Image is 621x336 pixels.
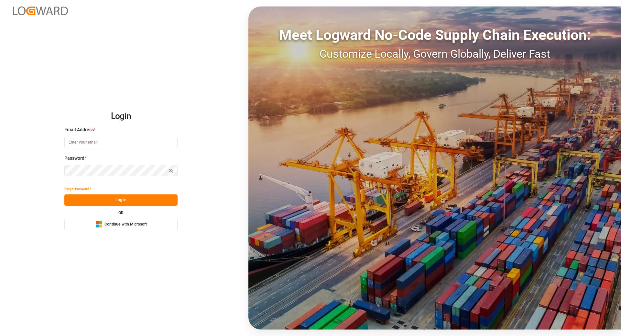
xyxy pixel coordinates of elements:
span: Email Address [64,126,94,133]
button: Continue with Microsoft [64,219,178,230]
span: Continue with Microsoft [104,222,147,227]
img: Logward_new_orange.png [13,6,68,15]
small: OR [118,211,124,215]
input: Enter your email [64,137,178,148]
div: Meet Logward No-Code Supply Chain Execution: [248,24,621,46]
button: Forgot Password? [64,183,91,194]
span: Password [64,155,84,162]
button: Log In [64,194,178,206]
h2: Login [64,106,178,127]
div: Customize Locally, Govern Globally, Deliver Fast [248,46,621,62]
